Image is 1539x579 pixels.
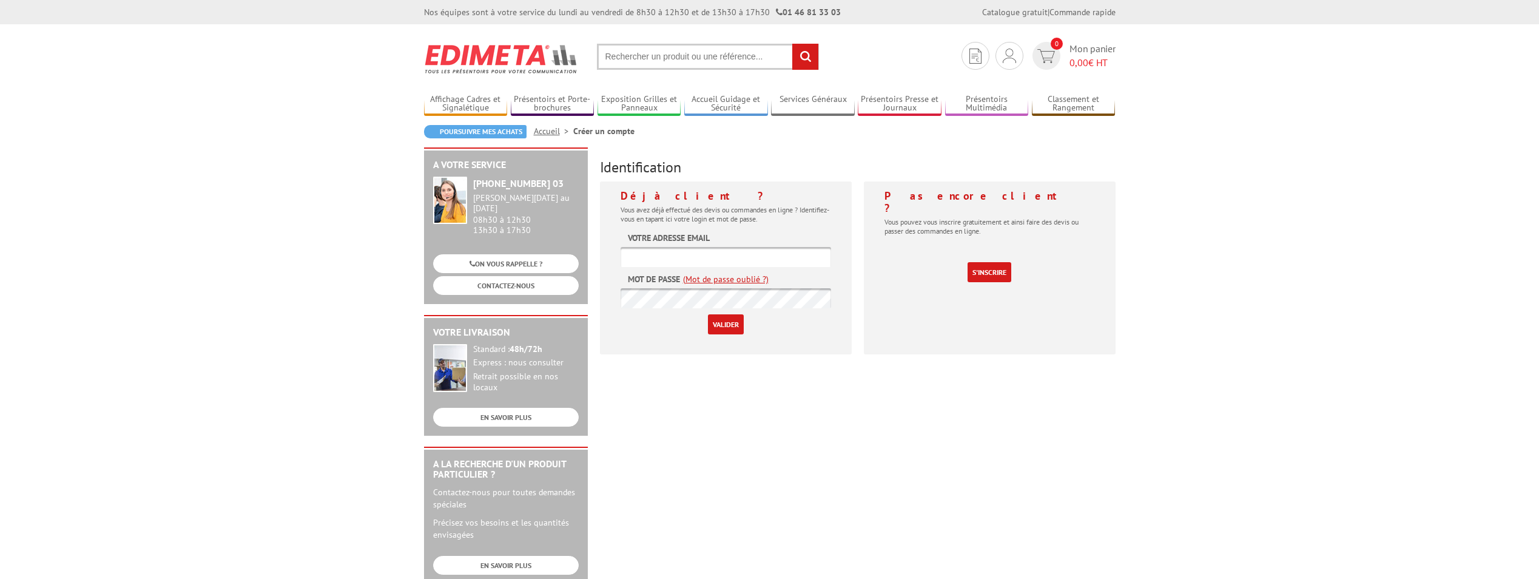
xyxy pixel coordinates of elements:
[473,371,579,393] div: Retrait possible en nos locaux
[1069,56,1116,70] span: € HT
[1037,49,1055,63] img: devis rapide
[534,126,573,137] a: Accueil
[1049,7,1116,18] a: Commande rapide
[433,459,579,480] h2: A la recherche d'un produit particulier ?
[1003,49,1016,63] img: devis rapide
[1032,94,1116,114] a: Classement et Rangement
[473,193,579,214] div: [PERSON_NAME][DATE] au [DATE]
[433,408,579,427] a: EN SAVOIR PLUS
[1069,42,1116,70] span: Mon panier
[424,94,508,114] a: Affichage Cadres et Signalétique
[628,232,710,244] label: Votre adresse email
[598,94,681,114] a: Exposition Grilles et Panneaux
[433,276,579,295] a: CONTACTEZ-NOUS
[969,49,982,64] img: devis rapide
[597,44,819,70] input: Rechercher un produit ou une référence...
[684,94,768,114] a: Accueil Guidage et Sécurité
[968,262,1011,282] a: S'inscrire
[1051,38,1063,50] span: 0
[433,486,579,510] p: Contactez-nous pour toutes demandes spéciales
[424,125,527,138] a: Poursuivre mes achats
[884,217,1095,235] p: Vous pouvez vous inscrire gratuitement et ainsi faire des devis ou passer des commandes en ligne.
[433,160,579,171] h2: A votre service
[600,160,1116,175] h3: Identification
[433,344,467,392] img: widget-livraison.jpg
[473,344,579,355] div: Standard :
[628,273,680,285] label: Mot de passe
[433,556,579,575] a: EN SAVOIR PLUS
[473,357,579,368] div: Express : nous consulter
[510,344,542,354] strong: 48h/72h
[1069,56,1088,69] span: 0,00
[573,125,635,137] li: Créer un compte
[982,6,1116,18] div: |
[473,177,564,189] strong: [PHONE_NUMBER] 03
[433,177,467,224] img: widget-service.jpg
[858,94,941,114] a: Présentoirs Presse et Journaux
[424,36,579,81] img: Edimeta
[708,314,744,334] input: Valider
[621,205,831,223] p: Vous avez déjà effectué des devis ou commandes en ligne ? Identifiez-vous en tapant ici votre log...
[433,516,579,541] p: Précisez vos besoins et les quantités envisagées
[884,190,1095,214] h4: Pas encore client ?
[433,254,579,273] a: ON VOUS RAPPELLE ?
[511,94,594,114] a: Présentoirs et Porte-brochures
[1029,42,1116,70] a: devis rapide 0 Mon panier 0,00€ HT
[473,193,579,235] div: 08h30 à 12h30 13h30 à 17h30
[771,94,855,114] a: Services Généraux
[433,327,579,338] h2: Votre livraison
[982,7,1048,18] a: Catalogue gratuit
[945,94,1029,114] a: Présentoirs Multimédia
[424,6,841,18] div: Nos équipes sont à votre service du lundi au vendredi de 8h30 à 12h30 et de 13h30 à 17h30
[792,44,818,70] input: rechercher
[683,273,769,285] a: (Mot de passe oublié ?)
[776,7,841,18] strong: 01 46 81 33 03
[621,190,831,202] h4: Déjà client ?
